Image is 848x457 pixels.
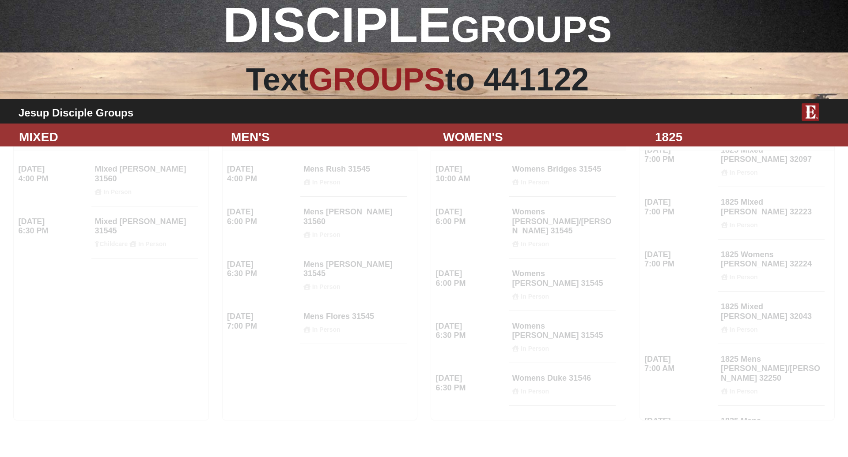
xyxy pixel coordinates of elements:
div: WOMEN'S [436,128,648,146]
h4: Womens [PERSON_NAME] 31545 [512,322,613,352]
h4: Mens Flores 31545 [303,312,404,333]
h4: [DATE] 6:00 PM [436,269,506,288]
strong: In Person [730,273,758,281]
h4: 1825 Mens [PERSON_NAME]/[PERSON_NAME] 32250 [721,355,821,395]
h4: Womens Duke 31546 [512,374,613,395]
strong: In Person [521,240,549,247]
h4: Mixed [PERSON_NAME] 31545 [95,217,195,248]
strong: In Person [521,345,549,352]
b: Jesup Disciple Groups [19,107,133,119]
h4: [DATE] 7:00 AM [644,416,715,435]
span: GROUPS [308,62,445,97]
strong: In Person [138,240,167,247]
h4: [DATE] 6:30 PM [436,322,506,341]
h4: Womens [PERSON_NAME]/[PERSON_NAME] 31545 [512,207,613,248]
strong: In Person [730,326,758,333]
img: E-icon-fireweed-White-TM.png [802,103,819,121]
strong: In Person [521,388,549,395]
h4: [DATE] 7:00 AM [644,355,715,374]
h4: [DATE] 7:00 PM [644,250,715,269]
h4: Mens [PERSON_NAME] 31560 [303,207,404,238]
h4: [DATE] 6:30 PM [227,260,297,279]
div: MIXED [12,128,224,146]
strong: In Person [730,221,758,228]
strong: Childcare [99,240,128,247]
h4: [DATE] 7:00 PM [227,312,297,331]
h4: 1825 Mens [PERSON_NAME]/[PERSON_NAME] 32250 [721,416,821,457]
strong: In Person [312,326,341,333]
h4: 1825 Womens [PERSON_NAME] 32224 [721,250,821,281]
strong: In Person [730,388,758,395]
strong: In Person [521,293,549,300]
h4: Mens [PERSON_NAME] 31545 [303,260,404,291]
h4: [DATE] 6:30 PM [436,374,506,393]
strong: In Person [312,283,341,290]
h4: 1825 Mixed [PERSON_NAME] 32043 [721,302,821,333]
h4: [DATE] 6:30 PM [19,217,89,236]
strong: In Person [312,231,341,238]
div: MEN'S [224,128,436,146]
h4: Womens [PERSON_NAME] 31545 [512,269,613,300]
span: GROUPS [451,8,612,50]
